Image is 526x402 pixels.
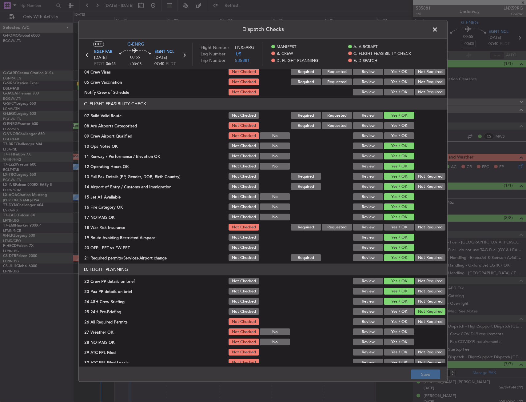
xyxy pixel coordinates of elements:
[384,298,414,305] button: Yes / OK
[384,359,414,366] button: Yes / OK
[415,278,445,285] button: Not Required
[384,69,414,75] button: Yes / OK
[415,308,445,315] button: Not Required
[384,123,414,129] button: Yes / OK
[384,349,414,356] button: Yes / OK
[384,329,414,336] button: Yes / OK
[384,224,414,231] button: Yes / OK
[384,278,414,285] button: Yes / OK
[384,153,414,160] button: Yes / OK
[384,112,414,119] button: Yes / OK
[384,194,414,200] button: Yes / OK
[415,173,445,180] button: Not Required
[415,183,445,190] button: Not Required
[384,89,414,96] button: Yes / OK
[384,234,414,241] button: Yes / OK
[415,288,445,295] button: Not Required
[415,359,445,366] button: Not Required
[384,133,414,139] button: Yes / OK
[384,288,414,295] button: Yes / OK
[415,349,445,356] button: Not Required
[384,204,414,211] button: Yes / OK
[384,183,414,190] button: Yes / OK
[415,255,445,261] button: Not Required
[415,298,445,305] button: Not Required
[384,143,414,150] button: Yes / OK
[384,308,414,315] button: Yes / OK
[384,163,414,170] button: Yes / OK
[384,319,414,325] button: Yes / OK
[384,173,414,180] button: Yes / OK
[79,20,447,39] header: Dispatch Checks
[384,79,414,86] button: Yes / OK
[415,69,445,75] button: Not Required
[384,339,414,346] button: Yes / OK
[415,224,445,231] button: Not Required
[415,89,445,96] button: Not Required
[415,79,445,86] button: Not Required
[415,319,445,325] button: Not Required
[384,244,414,251] button: Yes / OK
[384,214,414,221] button: Yes / OK
[384,255,414,261] button: Yes / OK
